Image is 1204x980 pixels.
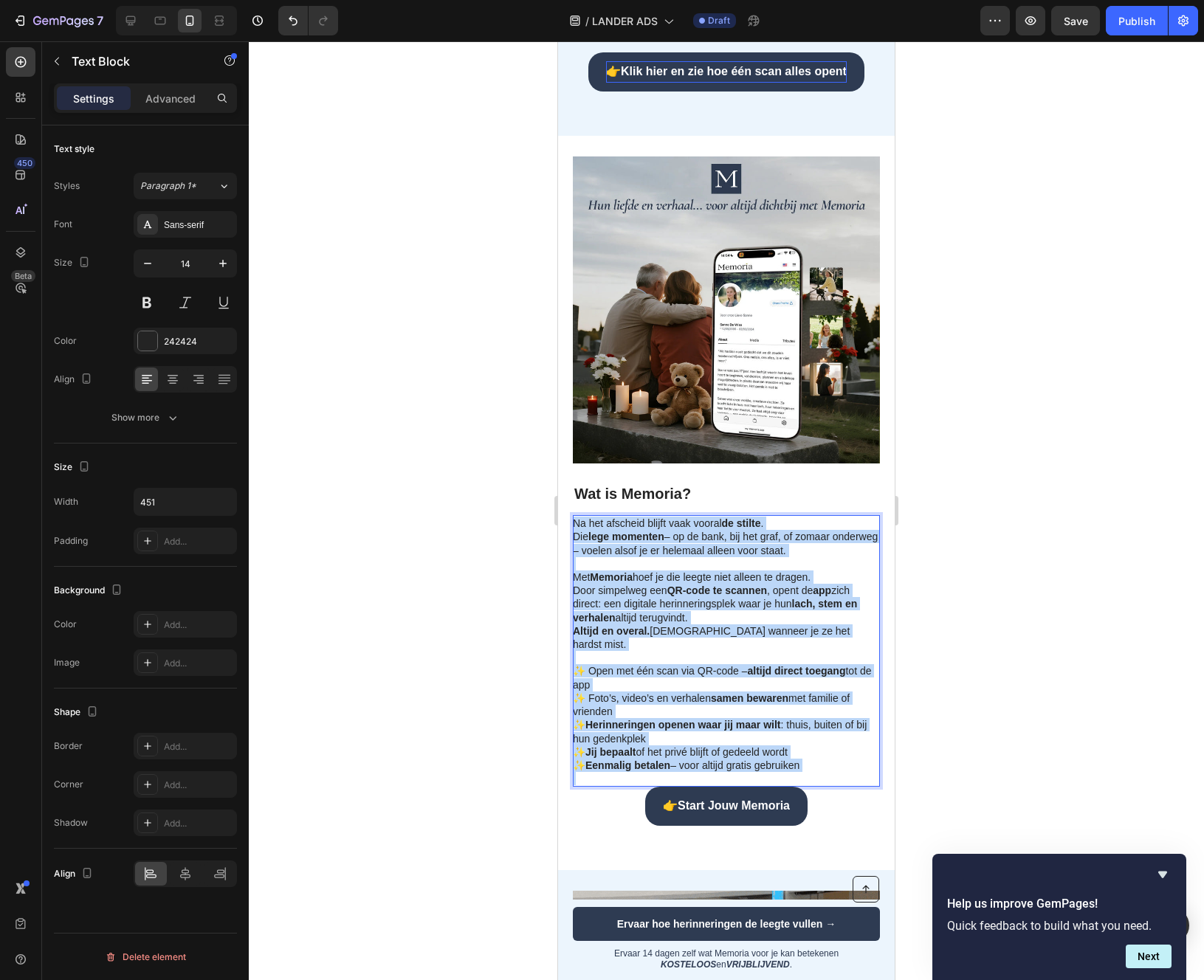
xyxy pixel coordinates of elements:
div: Add... [164,817,233,830]
p: Quick feedback to build what you need. [947,919,1172,933]
div: Size [54,458,93,477]
div: Publish [1118,13,1155,29]
input: Auto [134,489,236,515]
div: Width [54,495,78,508]
button: Save [1051,6,1100,35]
p: Text Block [72,52,197,70]
div: Padding [54,534,88,548]
iframe: Design area [558,41,895,980]
div: Show more [111,410,180,425]
div: Delete element [105,948,186,966]
div: Styles [54,179,80,193]
div: Add... [164,740,233,753]
button: Next question [1126,945,1172,968]
div: Size [54,253,93,273]
div: Color [54,334,77,348]
div: Background [54,581,125,601]
div: Font [54,218,72,231]
button: Paragraph 1* [134,173,237,199]
div: Add... [164,535,233,548]
div: Add... [164,618,233,632]
div: 242424 [164,335,233,348]
span: Draft [708,14,730,27]
div: Image [54,656,80,669]
div: Color [54,618,77,631]
div: Text style [54,142,94,156]
button: Hide survey [1154,866,1172,883]
button: 7 [6,6,110,35]
div: Help us improve GemPages! [947,866,1172,968]
button: Show more [54,404,237,431]
span: Save [1064,15,1088,27]
div: 450 [14,157,35,169]
span: Paragraph 1* [140,179,196,193]
h2: Help us improve GemPages! [947,895,1172,913]
div: Add... [164,779,233,792]
span: LANDER ADS [592,13,658,29]
div: Shape [54,703,101,722]
div: Align [54,864,96,884]
button: Publish [1106,6,1168,35]
span: / [585,13,589,29]
div: Sans-serif [164,218,233,232]
p: Advanced [145,91,196,106]
p: Settings [73,91,114,106]
div: Border [54,739,83,753]
div: Shadow [54,816,88,829]
p: 7 [97,12,103,30]
div: Align [54,370,95,390]
div: Undo/Redo [278,6,338,35]
button: Delete element [54,945,237,969]
div: Beta [11,270,35,282]
div: Add... [164,657,233,670]
div: Corner [54,778,83,791]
